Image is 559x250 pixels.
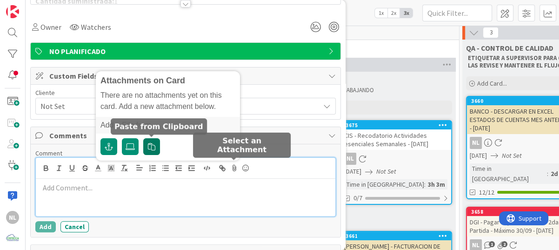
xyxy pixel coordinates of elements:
[470,163,547,184] div: Time in [GEOGRAPHIC_DATA]
[96,117,240,134] div: Add a File from...
[341,121,451,150] div: 3675CIS - Recodatorio Actividades esenciales Semanales - [DATE]
[341,232,451,240] div: 3661
[424,179,426,189] span: :
[346,233,451,239] div: 3661
[341,129,451,150] div: CIS - Recodatorio Actividades esenciales Semanales - [DATE]
[6,232,19,245] img: avatar
[375,8,387,18] span: 1x
[344,153,356,165] div: NL
[346,122,451,128] div: 3675
[502,151,522,160] i: Not Set
[341,153,451,165] div: NL
[40,21,61,33] span: Owner
[344,179,424,189] div: Time in [GEOGRAPHIC_DATA]
[479,188,494,197] span: 12/12
[114,122,203,131] h5: Paste from Clipboard
[466,43,553,53] span: QA - CONTROL DE CALIDAD
[344,167,361,176] span: [DATE]
[501,241,507,247] span: 2
[400,8,413,18] span: 3x
[340,120,452,205] a: 3675CIS - Recodatorio Actividades esenciales Semanales - [DATE]NL[DATE]Not SetTime in [GEOGRAPHIC...
[341,121,451,129] div: 3675
[40,100,315,113] span: Not Set
[49,46,324,57] span: NO PLANIFICADO
[20,1,42,13] span: Support
[49,70,324,81] span: Custom Fields
[387,8,400,18] span: 2x
[100,76,235,85] div: Attachments on Card
[547,169,548,179] span: :
[422,5,492,21] input: Quick Filter...
[6,211,19,224] div: NL
[477,79,507,88] span: Add Card...
[60,221,89,232] button: Cancel
[197,136,287,154] h5: Select an Attachment
[483,27,499,38] span: 3
[470,151,487,161] span: [DATE]
[6,5,19,18] img: Visit kanbanzone.com
[81,21,111,33] span: Watchers
[96,90,240,112] div: There are no attachments yet on this card. Add a new attachment below.
[489,241,495,247] span: 1
[353,193,362,203] span: 0/7
[35,149,62,157] span: Comment
[49,130,324,141] span: Comments
[35,89,336,96] div: Cliente
[376,167,396,176] i: Not Set
[426,179,447,189] div: 3h 3m
[470,137,482,149] div: NL
[35,221,56,232] button: Add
